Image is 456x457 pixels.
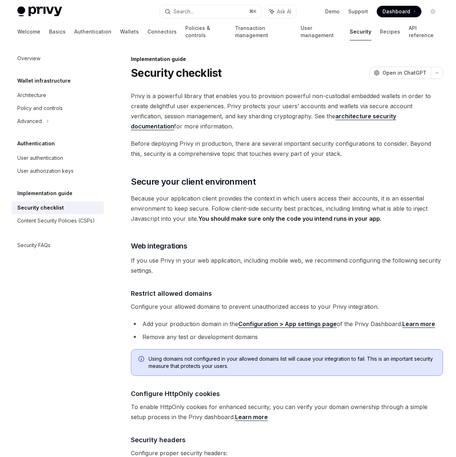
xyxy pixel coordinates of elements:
a: Security FAQs [12,239,104,252]
span: Because your application client provides the context in which users access their accounts, it is ... [131,193,443,224]
span: Open in ChatGPT [382,69,426,76]
button: Ask AI [265,5,296,18]
span: Configure HttpOnly cookies [131,389,220,399]
div: Implementation guide [131,56,443,63]
a: Configuration > App settings page [238,320,337,328]
span: Restrict allowed domains [131,289,212,298]
a: Support [348,8,368,15]
button: Toggle dark mode [427,6,439,17]
span: Configure your allowed domains to prevent unauthorized access to your Privy integration. [131,302,443,312]
h5: Wallet infrastructure [17,76,71,85]
button: Search...⌘K [160,5,261,18]
div: Content Security Policies (CSPs) [17,216,95,225]
img: light logo [17,6,62,17]
h5: Implementation guide [17,189,72,198]
span: Privy is a powerful library that enables you to provision powerful non-custodial embedded wallets... [131,91,443,131]
div: Policy and controls [17,104,63,113]
button: Open in ChatGPT [369,67,431,79]
a: Transaction management [235,23,292,40]
div: Advanced [17,117,42,126]
a: Architecture [12,89,104,102]
span: Using domains not configured in your allowed domains list will cause your integration to fail. Th... [149,355,435,370]
a: Security [350,23,371,40]
a: Policy and controls [12,102,104,115]
div: Security checklist [17,203,64,212]
span: Security headers [131,435,186,445]
div: User authorization keys [17,167,74,175]
a: User authorization keys [12,164,104,177]
span: If you use Privy in your web application, including mobile web, we recommend configuring the foll... [131,255,443,276]
li: Remove any test or development domains [131,332,443,342]
li: Add your production domain in the of the Privy Dashboard. [131,319,443,329]
a: API reference [409,23,439,40]
strong: You should make sure only the code you intend runs in your app. [198,215,381,222]
a: Learn more [402,320,435,328]
div: Security FAQs [17,241,50,250]
span: Ask AI [277,8,291,15]
a: Security checklist [12,201,104,214]
a: Basics [49,23,66,40]
span: Dashboard [382,8,410,15]
a: Dashboard [377,6,421,17]
span: Secure your client environment [131,176,256,188]
h5: Authentication [17,139,55,148]
div: Overview [17,54,40,63]
span: Web integrations [131,241,187,251]
a: Overview [12,52,104,65]
a: Content Security Policies (CSPs) [12,214,104,227]
span: To enable HttpOnly cookies for enhanced security, you can verify your domain ownership through a ... [131,402,443,422]
a: Authentication [74,23,111,40]
h1: Security checklist [131,66,222,79]
div: Search... [173,7,194,16]
a: User management [301,23,341,40]
span: ⌘ K [249,9,257,14]
a: Connectors [147,23,177,40]
a: Recipes [380,23,400,40]
a: Learn more [235,413,268,421]
div: User authentication [17,154,63,162]
a: User authentication [12,151,104,164]
div: Architecture [17,91,46,100]
a: Wallets [120,23,139,40]
a: Policies & controls [185,23,226,40]
span: Before deploying Privy in production, there are several important security configurations to cons... [131,139,443,159]
svg: Info [138,356,146,363]
a: Welcome [17,23,40,40]
a: Demo [325,8,340,15]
